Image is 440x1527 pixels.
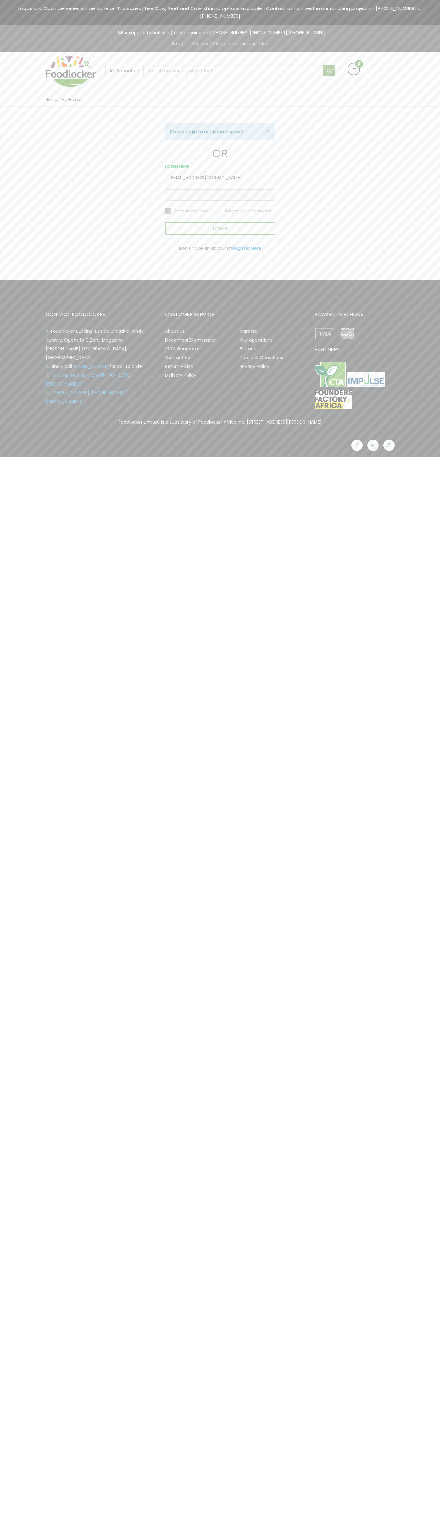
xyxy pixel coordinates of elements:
[192,41,209,47] a: Register
[165,245,275,252] p: Don't have an account?
[52,390,89,396] a: [PHONE_NUMBER]
[240,363,269,369] a: Privacy Policy
[46,29,395,36] p: For supplies(wholesale) and enquires call , ,
[347,372,385,387] img: Impulse
[46,55,96,87] img: FoodLocker
[266,128,270,135] button: ×
[355,60,363,68] span: 0
[210,40,211,47] span: |
[174,208,208,214] span: Remember me
[91,372,129,378] a: 234 814 364 2387
[90,390,128,396] a: [PHONE_NUMBER]
[165,372,196,378] a: Delivery Policy
[240,337,273,343] a: Our operations
[46,97,57,102] a: Home
[172,41,188,47] a: Log in
[105,65,144,76] button: All Products
[18,5,422,19] span: Lagos and Ogun deliveries will be done on Thursdays | Live Cow, Beef and Cow-sharing options avai...
[211,30,249,36] a: [PHONE_NUMBER]
[46,381,83,387] a: [PHONE_NUMBER]
[315,347,395,353] h3: PARTNERS
[288,30,326,36] a: [PHONE_NUMBER]
[315,362,346,387] img: CTA
[46,312,156,317] h3: CONTACT FOODLOCKER
[72,363,109,369] a: [PHONE_NUMBER]
[165,354,190,361] a: Contact Us
[143,65,323,76] input: Search our variety of products
[41,419,399,426] div: Foodlocker Limited is a subsidiary of Foodlocker Africa Inc, [STREET_ADDRESS][PERSON_NAME]
[232,245,261,251] a: Register Here
[337,327,358,341] img: payment
[225,208,272,214] span: Forgot your Password
[46,363,143,369] span: Kindly call for call to order
[225,207,272,214] a: Forgot your Password
[189,40,190,47] span: |
[165,172,275,183] input: Email
[165,363,193,369] a: Return Policy
[165,337,216,343] a: December2Remember
[165,163,189,170] label: LOGIN HERE
[165,222,275,235] button: LOG IN
[240,354,283,361] a: Terms & Conditions
[165,312,305,317] h3: CUSTOMER SERVICE
[315,327,336,341] img: payment
[212,41,268,47] a: Foodlocker Discount Club
[240,328,257,334] a: Careers
[46,398,83,405] a: [PHONE_NUMBER]
[250,30,287,36] a: [PHONE_NUMBER]
[46,372,130,387] span: , ,
[315,390,352,409] img: FFA
[46,328,143,361] span: Foodlocker Building, Beside Creative Minds Nursery, Opposite C.Zard, Magazine [PERSON_NAME][GEOGR...
[46,390,129,405] span: , ,
[165,328,185,334] a: About Us
[170,129,243,135] strong: Please Login to continue request!
[52,372,90,378] a: [PHONE_NUMBER]
[315,312,395,317] h3: PAYMENT METHODS
[240,346,258,352] a: Farmers
[165,147,275,160] h1: OR
[165,346,201,352] a: 100% Guarantee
